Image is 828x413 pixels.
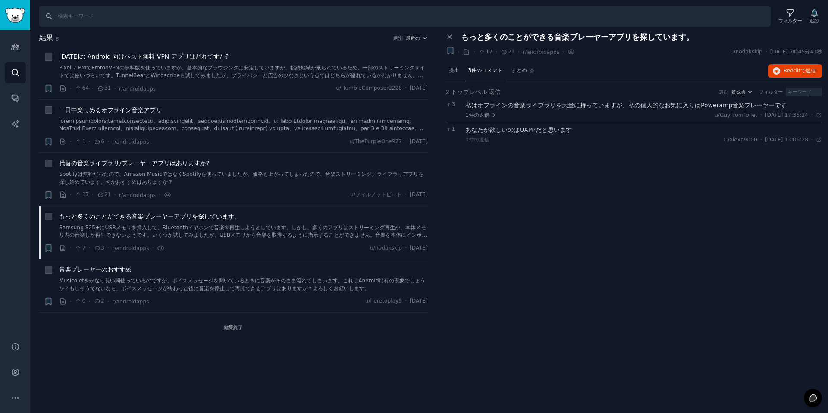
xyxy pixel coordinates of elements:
[731,89,753,95] button: 賛成票
[731,89,746,94] font: 賛成票
[765,49,767,55] font: ·
[59,159,209,168] a: 代替の音楽ライブラリ/プレーヤーアプリはありますか?
[508,49,515,55] font: 21
[724,137,757,143] font: u/alexp9000
[811,112,813,118] font: ·
[731,49,762,55] font: u/nodakskip
[107,298,109,305] font: ·
[468,67,503,73] font: 3件のコメント
[92,85,94,92] font: ·
[101,245,104,251] font: 3
[70,138,72,145] font: ·
[224,325,243,330] font: 結果終了
[719,89,728,94] font: 選別
[405,245,407,251] font: ·
[59,225,427,246] font: Samsung S25+にUSBメモリを挿入して、Bluetoothイヤホンで音楽を再生しようとしています。しかし、多くのアプリはストリーミング再生か、本体メモリ内の音楽しか再生できないようです...
[59,160,209,166] font: 代替の音楽ライブラリ/プレーヤーアプリはありますか?
[59,53,229,60] font: [DATE]の Android 向けベスト無料 VPN アプリはどれですか?
[452,126,455,132] font: 1
[410,245,427,251] font: [DATE]
[59,118,425,147] font: loremipsumdolorsitametconsectetu。adipiscingelit、seddoeiusmodtemporincid。u: labo Etdolor magnaaliq...
[370,245,402,251] font: u/nodakskip
[365,298,402,304] font: u/heretoplay9
[778,18,802,23] font: フィルター
[760,137,762,143] font: ·
[112,299,149,305] font: r/androidapps
[770,49,822,55] font: [DATE] 7時45分43秒
[405,85,407,91] font: ·
[59,278,425,291] font: Musicoletをかなり長い間使っているのですが、ボイスメッセージを聞いているときに音楽がそのまま流れてしまいます。これはAndroid特有の現象でしょうか？もしそうでないなら、ボイスメッセー...
[349,138,402,144] font: u/ThePurpleOne927
[59,224,428,239] a: Samsung S25+にUSBメモリを挿入して、Bluetoothイヤホンで音楽を再生しようとしています。しかし、多くのアプリはストリーミング再生か、本体メモリ内の音楽しか再生できないようです...
[107,244,109,251] font: ·
[70,191,72,198] font: ·
[39,6,771,27] input: 検索キーワード
[82,191,89,197] font: 17
[70,244,72,251] font: ·
[406,35,428,41] button: 最近の
[56,36,59,41] font: 5
[446,88,450,95] font: 2
[458,48,460,55] font: ·
[59,106,162,113] font: 一日中楽しめるオフライン音楽アプリ
[59,266,132,273] font: 音楽プレーヤーのおすすめ
[39,34,53,42] font: 結果
[410,138,427,144] font: [DATE]
[562,48,564,55] font: ·
[59,64,428,79] a: Pixel 7 ProでProtonVPNの無料版を使っていますが、基本的なブラウジングは安定していますが、接続地域が限られているため、一部のストリーミングサイトでは使いづらいです。Tunnel...
[114,85,116,92] font: ·
[489,88,501,95] font: 返信
[765,112,808,118] font: [DATE] 17:35:24
[765,137,808,143] font: [DATE] 13:06:28
[336,85,402,91] font: u/HumbleComposer2228
[511,67,527,73] font: まとめ
[59,171,423,185] font: Spotifyは無料だったので、Amazon MusicではなくSpotifyを使っていましたが、価格も上がってしまったので、音楽ストリーミング／ライブラリアプリを探し始めています。何かおすすめ...
[465,102,787,109] font: 私はオフラインの音楽ライブラリを大量に持っていますが、私の個人的なお気に入りはPoweramp音楽プレーヤーです
[811,137,813,143] font: ·
[59,265,132,274] a: 音楽プレーヤーのおすすめ
[112,139,149,145] font: r/androidapps
[107,138,109,145] font: ·
[82,298,85,304] font: 0
[405,138,407,144] font: ·
[715,112,757,118] font: u/GuyFromToilet
[59,277,428,292] a: Musicoletをかなり長い間使っているのですが、ボイスメッセージを聞いているときに音楽がそのまま流れてしまいます。これはAndroid特有の現象でしょうか？もしそうでないなら、ボイスメッセー...
[70,85,72,92] font: ·
[451,88,487,95] font: トップレベル
[410,298,427,304] font: [DATE]
[112,245,149,251] font: r/androidapps
[101,298,104,304] font: 2
[410,191,427,197] font: [DATE]
[461,33,694,41] font: もっと多くのことができる音楽プレーヤーアプリを探しています。
[405,191,407,197] font: ·
[104,191,111,197] font: 21
[59,171,428,186] a: Spotifyは無料だったので、Amazon MusicではなくSpotifyを使っていましたが、価格も上がってしまったので、音楽ストリーミング／ライブラリアプリを探し始めています。何かおすすめ...
[5,8,25,23] img: GummySearchロゴ
[449,67,459,73] font: 提出
[82,245,85,251] font: 7
[759,89,783,94] font: フィルター
[104,85,111,91] font: 31
[473,48,475,55] font: ·
[479,112,489,118] font: 返信
[760,112,762,118] font: ·
[465,126,572,133] font: あなたが欲しいのはUAPPだと思います
[768,64,822,78] button: Redditで返信
[518,48,520,55] font: ·
[88,298,90,305] font: ·
[152,244,154,251] font: ·
[452,101,455,107] font: 3
[806,68,816,74] font: 返信
[88,244,90,251] font: ·
[101,138,104,144] font: 6
[92,191,94,198] font: ·
[465,112,479,118] font: 1件の
[119,192,156,198] font: r/androidapps
[59,118,428,133] a: loremipsumdolorsitametconsectetu。adipiscingelit、seddoeiusmodtemporincid。u: labo Etdolor magnaaliq...
[88,138,90,145] font: ·
[405,298,407,304] font: ·
[114,191,116,198] font: ·
[486,49,492,55] font: 17
[59,213,240,220] font: もっと多くのことができる音楽プレーヤーアプリを探しています。
[59,106,162,115] a: 一日中楽しめるオフライン音楽アプリ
